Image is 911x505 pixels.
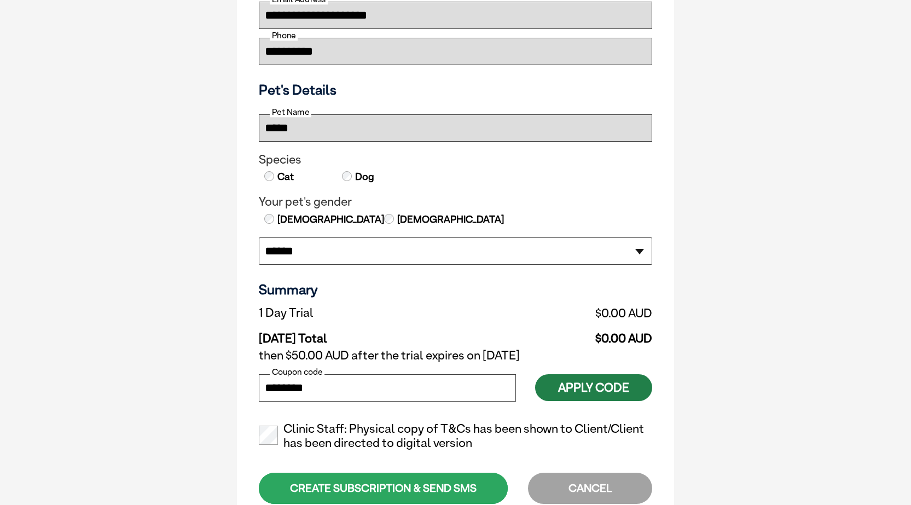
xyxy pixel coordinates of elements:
td: $0.00 AUD [473,303,652,323]
div: CANCEL [528,473,652,504]
label: Clinic Staff: Physical copy of T&Cs has been shown to Client/Client has been directed to digital ... [259,422,652,450]
td: $0.00 AUD [473,323,652,346]
legend: Your pet's gender [259,195,652,209]
label: Phone [270,31,298,40]
div: CREATE SUBSCRIPTION & SEND SMS [259,473,508,504]
td: then $50.00 AUD after the trial expires on [DATE] [259,346,652,365]
input: Clinic Staff: Physical copy of T&Cs has been shown to Client/Client has been directed to digital ... [259,426,278,445]
td: [DATE] Total [259,323,473,346]
legend: Species [259,153,652,167]
label: Coupon code [270,367,324,377]
h3: Summary [259,281,652,298]
td: 1 Day Trial [259,303,473,323]
h3: Pet's Details [254,82,657,98]
button: Apply Code [535,374,652,401]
